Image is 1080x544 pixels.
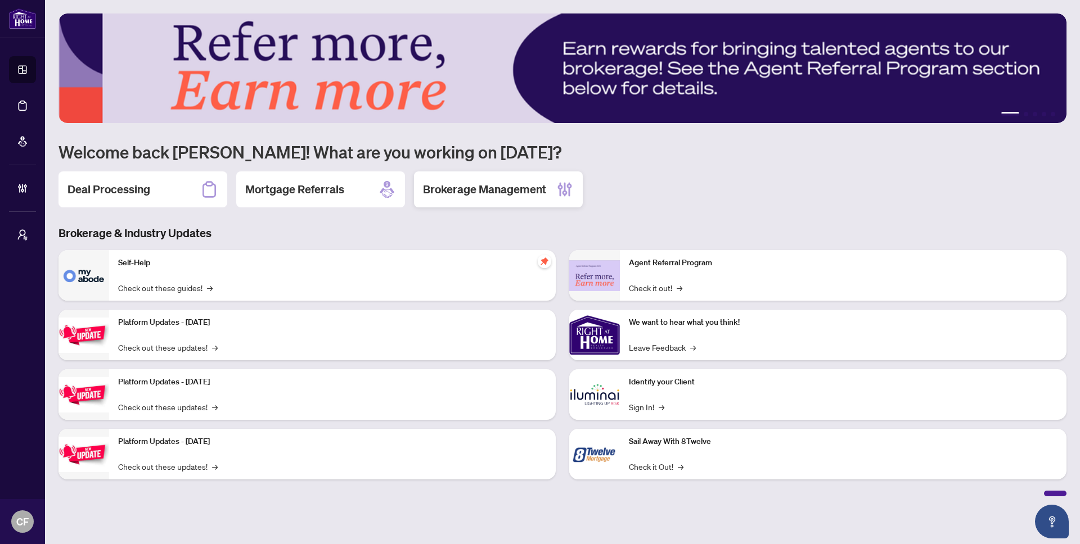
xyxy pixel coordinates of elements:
[67,182,150,197] h2: Deal Processing
[538,255,551,268] span: pushpin
[678,460,683,473] span: →
[569,310,620,360] img: We want to hear what you think!
[629,376,1057,388] p: Identify your Client
[118,376,547,388] p: Platform Updates - [DATE]
[569,429,620,479] img: Sail Away With 8Twelve
[118,436,547,448] p: Platform Updates - [DATE]
[118,460,218,473] a: Check out these updates!→
[58,141,1066,162] h1: Welcome back [PERSON_NAME]! What are you working on [DATE]?
[245,182,344,197] h2: Mortgage Referrals
[9,8,36,29] img: logo
[629,401,664,413] a: Sign In!→
[58,377,109,412] img: Platform Updates - July 8, 2025
[629,341,696,353] a: Leave Feedback→
[17,229,28,241] span: user-switch
[1033,112,1037,116] button: 3
[118,316,547,329] p: Platform Updates - [DATE]
[58,13,1066,123] img: Slide 0
[118,282,213,294] a: Check out these guides!→
[1035,505,1069,538] button: Open asap
[1042,112,1046,116] button: 4
[569,260,620,291] img: Agent Referral Program
[58,318,109,353] img: Platform Updates - July 21, 2025
[58,437,109,472] img: Platform Updates - June 23, 2025
[16,514,29,529] span: CF
[1051,112,1055,116] button: 5
[212,341,218,353] span: →
[58,225,1066,241] h3: Brokerage & Industry Updates
[212,401,218,413] span: →
[690,341,696,353] span: →
[677,282,682,294] span: →
[58,250,109,301] img: Self-Help
[659,401,664,413] span: →
[1001,112,1019,116] button: 1
[629,436,1057,448] p: Sail Away With 8Twelve
[207,282,213,294] span: →
[629,282,682,294] a: Check it out!→
[118,401,218,413] a: Check out these updates!→
[629,257,1057,269] p: Agent Referral Program
[118,341,218,353] a: Check out these updates!→
[212,460,218,473] span: →
[1024,112,1028,116] button: 2
[118,257,547,269] p: Self-Help
[569,369,620,420] img: Identify your Client
[629,316,1057,329] p: We want to hear what you think!
[629,460,683,473] a: Check it Out!→
[423,182,546,197] h2: Brokerage Management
